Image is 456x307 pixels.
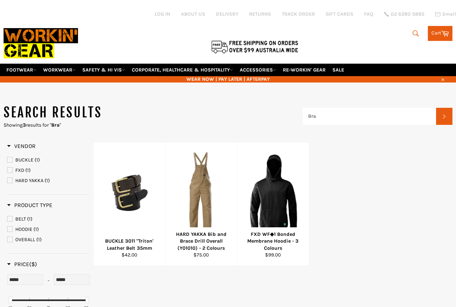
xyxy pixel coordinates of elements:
[4,23,78,63] img: Workin Gear leaders in Workwear, Safety Boots, PPE, Uniforms. Australia's No.1 in Workwear
[79,64,128,76] a: SAFETY & HI VIS
[27,216,32,222] span: (1)
[303,108,436,125] input: Search
[384,12,424,17] a: 02 6280 5885
[7,202,52,209] h3: Product Type
[15,178,43,184] span: HARD YAKKA
[98,238,161,252] div: BUCKLE 3011 "Triton' Leather Belt 35mm
[155,11,170,17] a: Log in
[15,216,26,222] span: BELT
[7,177,90,185] a: HARD YAKKA
[7,215,90,223] a: BELT
[36,237,42,243] span: (1)
[7,274,43,285] input: Min Price
[237,64,279,76] a: ACCESSORIES
[280,64,328,76] a: RE-WORKIN' GEAR
[170,231,233,252] div: HARD YAKKA Bib and Brace Drill Overall (Y01010) - 2 Colours
[51,122,59,128] strong: Bra
[43,274,54,287] div: -
[33,226,39,232] span: (1)
[237,143,309,266] a: FXD WF◆1 Bonded Membrane Hoodie - 3 ColoursFXD WF◆1 Bonded Membrane Hoodie - 3 Colours$99.00
[15,157,33,163] span: BUCKLE
[391,12,424,17] span: 02 6280 5885
[54,274,90,285] input: Max Price
[4,76,452,83] span: WEAR NOW | PAY LATER | AFTERPAY
[15,226,32,232] span: HOODIE
[242,231,305,252] div: FXD WF◆1 Bonded Membrane Hoodie - 3 Colours
[364,11,373,17] a: FAQ
[7,261,37,268] h3: Price($)
[23,122,26,128] strong: 3
[4,64,39,76] a: FOOTWEAR
[326,11,353,17] a: GIFT CARDS
[7,166,90,174] a: FXD
[428,26,452,41] a: Cart
[7,143,36,150] h3: Vendor
[35,157,40,163] span: (1)
[181,11,205,17] a: ABOUT US
[435,11,456,17] a: Email
[7,261,37,268] span: Price
[7,156,90,164] a: BUCKLE
[29,261,37,268] span: ($)
[15,237,35,243] span: OVERALL
[40,64,78,76] a: WORKWEAR
[15,167,24,173] span: FXD
[282,11,315,17] a: TRACK ORDER
[7,226,90,233] a: HOODIE
[7,236,90,244] a: OVERALL
[210,39,299,54] img: Flat $9.95 shipping Australia wide
[216,11,238,17] a: DELIVERY
[129,64,236,76] a: CORPORATE, HEALTHCARE & HOSPITALITY
[165,143,237,266] a: HARD YAKKA Bib and Brace Drill Overall (Y01010) - 2 ColoursHARD YAKKA Bib and Brace Drill Overall...
[4,104,303,122] h1: Search results
[25,167,31,173] span: (1)
[249,11,271,17] a: RETURNS
[93,143,165,266] a: BUCKLE 3011 BUCKLE 3011 "Triton' Leather Belt 35mm$42.00
[4,122,303,128] p: Showing results for " "
[442,12,456,17] span: Email
[330,64,347,76] a: SALE
[45,178,50,184] span: (1)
